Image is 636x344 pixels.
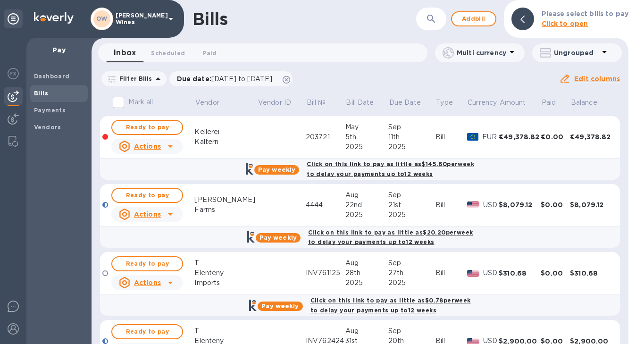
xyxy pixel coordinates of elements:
[388,210,435,220] div: 2025
[436,98,453,108] p: Type
[388,326,435,336] div: Sep
[151,48,185,58] span: Scheduled
[258,166,295,173] b: Pay weekly
[34,90,48,97] b: Bills
[177,74,277,84] p: Due date :
[307,98,326,108] p: Bill №
[310,297,471,314] b: Click on this link to pay as little as $0.78 per week to delay your payments up to 12 weeks
[346,98,386,108] span: Bill Date
[451,11,496,26] button: Addbill
[388,142,435,152] div: 2025
[542,98,569,108] span: Paid
[307,160,474,177] b: Click on this link to pay as little as $145.60 per week to delay your payments up to 12 weeks
[554,48,599,58] p: Ungrouped
[194,326,257,336] div: T
[111,188,183,203] button: Ready to pay
[388,268,435,278] div: 27th
[306,132,345,142] div: 203721
[435,132,467,142] div: Bill
[345,190,388,200] div: Aug
[128,97,153,107] p: Mark all
[111,324,183,339] button: Ready to pay
[194,137,257,147] div: Kaltern
[192,9,227,29] h1: Bills
[460,13,488,25] span: Add bill
[120,122,175,133] span: Ready to pay
[116,12,163,25] p: [PERSON_NAME] Wines
[34,12,74,24] img: Logo
[134,210,161,218] u: Actions
[194,268,257,278] div: Elenteny
[570,268,612,278] div: $310.68
[435,268,467,278] div: Bill
[482,132,499,142] p: EUR
[467,201,480,208] img: USD
[120,190,175,201] span: Ready to pay
[468,98,497,108] p: Currency
[483,200,499,210] p: USD
[467,270,480,277] img: USD
[541,132,570,142] div: €0.00
[195,98,232,108] span: Vendor
[195,98,219,108] p: Vendor
[8,68,19,79] img: Foreign exchange
[345,132,388,142] div: 5th
[388,200,435,210] div: 21st
[34,107,66,114] b: Payments
[435,200,467,210] div: Bill
[116,75,152,83] p: Filter Bills
[34,73,70,80] b: Dashboard
[261,302,299,310] b: Pay weekly
[457,48,506,58] p: Multi currency
[346,98,374,108] p: Bill Date
[389,98,421,108] p: Due Date
[308,229,473,246] b: Click on this link to pay as little as $20.20 per week to delay your payments up to 12 weeks
[258,98,291,108] p: Vendor ID
[541,268,570,278] div: $0.00
[542,20,588,27] b: Click to open
[500,98,538,108] span: Amount
[194,195,257,205] div: [PERSON_NAME]
[345,326,388,336] div: Aug
[388,132,435,142] div: 11th
[306,268,345,278] div: INV761125
[541,200,570,210] div: $0.00
[134,143,161,150] u: Actions
[436,98,465,108] span: Type
[307,98,338,108] span: Bill №
[388,258,435,268] div: Sep
[211,75,272,83] span: [DATE] to [DATE]
[345,278,388,288] div: 2025
[114,46,136,59] span: Inbox
[574,75,620,83] u: Edit columns
[388,278,435,288] div: 2025
[388,190,435,200] div: Sep
[345,210,388,220] div: 2025
[111,120,183,135] button: Ready to pay
[388,122,435,132] div: Sep
[111,256,183,271] button: Ready to pay
[483,268,499,278] p: USD
[34,124,61,131] b: Vendors
[542,98,556,108] p: Paid
[194,278,257,288] div: Imports
[570,132,612,142] div: €49,378.82
[542,10,628,17] b: Please select bills to pay
[134,279,161,286] u: Actions
[345,122,388,132] div: May
[345,258,388,268] div: Aug
[500,98,526,108] p: Amount
[202,48,217,58] span: Paid
[499,268,541,278] div: $310.68
[571,98,610,108] span: Balance
[345,268,388,278] div: 28th
[194,127,257,137] div: Kellerei
[499,200,541,210] div: $8,079.12
[120,258,175,269] span: Ready to pay
[571,98,597,108] p: Balance
[259,234,297,241] b: Pay weekly
[34,45,84,55] p: Pay
[258,98,303,108] span: Vendor ID
[169,71,293,86] div: Due date:[DATE] to [DATE]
